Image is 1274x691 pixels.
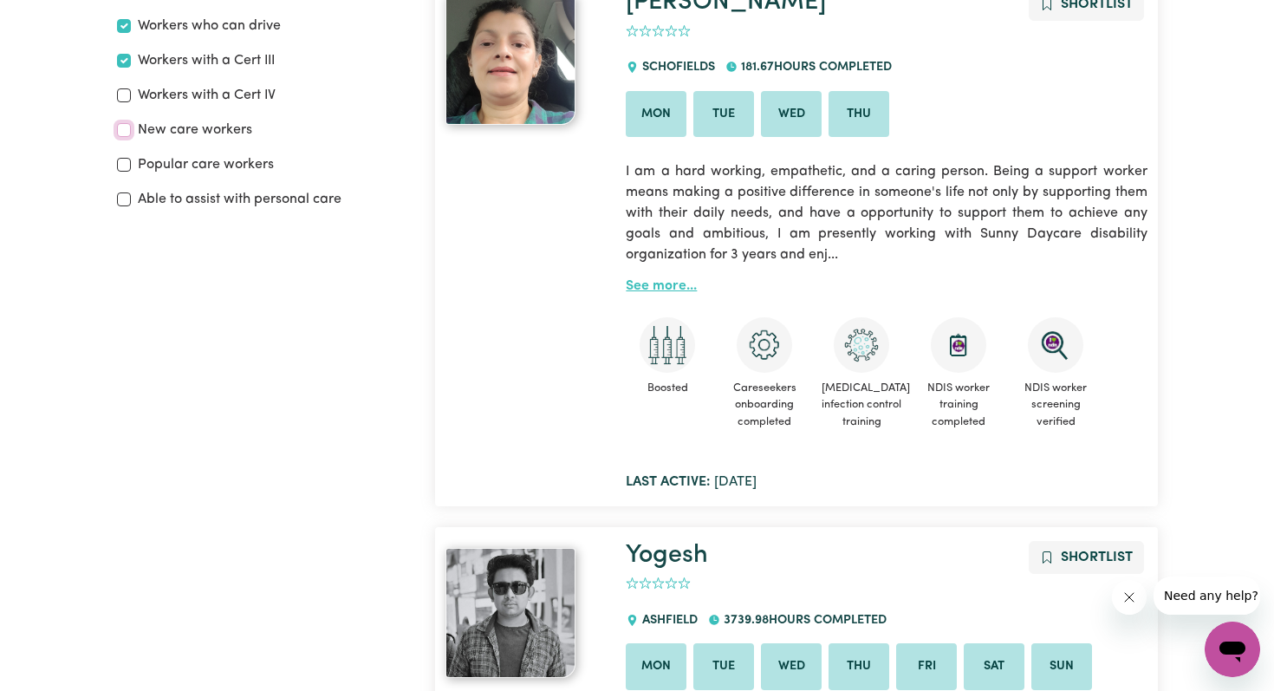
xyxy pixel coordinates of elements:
[1028,317,1083,373] img: NDIS Worker Screening Verified
[138,154,274,175] label: Popular care workers
[626,543,708,568] a: Yogesh
[138,120,252,140] label: New care workers
[626,151,1147,276] p: I am a hard working, empathetic, and a caring person. Being a support worker means making a posit...
[626,44,725,91] div: SCHOFIELDS
[1154,577,1260,615] iframe: Message from company
[896,643,957,690] li: Available on Fri
[626,597,707,644] div: ASHFIELD
[693,91,754,138] li: Available on Tue
[761,643,822,690] li: Available on Wed
[626,22,691,42] div: add rating by typing an integer from 0 to 5 or pressing arrow keys
[138,189,341,210] label: Able to assist with personal care
[708,597,897,644] div: 3739.98 hours completed
[829,643,889,690] li: Available on Thu
[820,373,903,437] span: [MEDICAL_DATA] infection control training
[445,548,605,678] a: Yogesh
[626,373,709,403] span: Boosted
[723,373,806,437] span: Careseekers onboarding completed
[138,50,275,71] label: Workers with a Cert III
[626,643,686,690] li: Available on Mon
[761,91,822,138] li: Available on Wed
[964,643,1024,690] li: Available on Sat
[931,317,986,373] img: CS Academy: Introduction to NDIS Worker Training course completed
[138,85,276,106] label: Workers with a Cert IV
[1112,580,1147,615] iframe: Close message
[1031,643,1092,690] li: Available on Sun
[626,574,691,594] div: add rating by typing an integer from 0 to 5 or pressing arrow keys
[834,317,889,373] img: CS Academy: COVID-19 Infection Control Training course completed
[917,373,1000,437] span: NDIS worker training completed
[626,91,686,138] li: Available on Mon
[693,643,754,690] li: Available on Tue
[640,317,695,373] img: Care and support worker has received booster dose of COVID-19 vaccination
[626,279,697,293] a: See more...
[626,475,711,489] b: Last active:
[1029,541,1144,574] button: Add to shortlist
[829,91,889,138] li: Available on Thu
[1205,622,1260,677] iframe: Button to launch messaging window
[445,548,575,678] img: View Yogesh's profile
[737,317,792,373] img: CS Academy: Careseekers Onboarding course completed
[138,16,281,36] label: Workers who can drive
[725,44,902,91] div: 181.67 hours completed
[1014,373,1097,437] span: NDIS worker screening verified
[1061,551,1133,564] span: Shortlist
[626,475,757,489] span: [DATE]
